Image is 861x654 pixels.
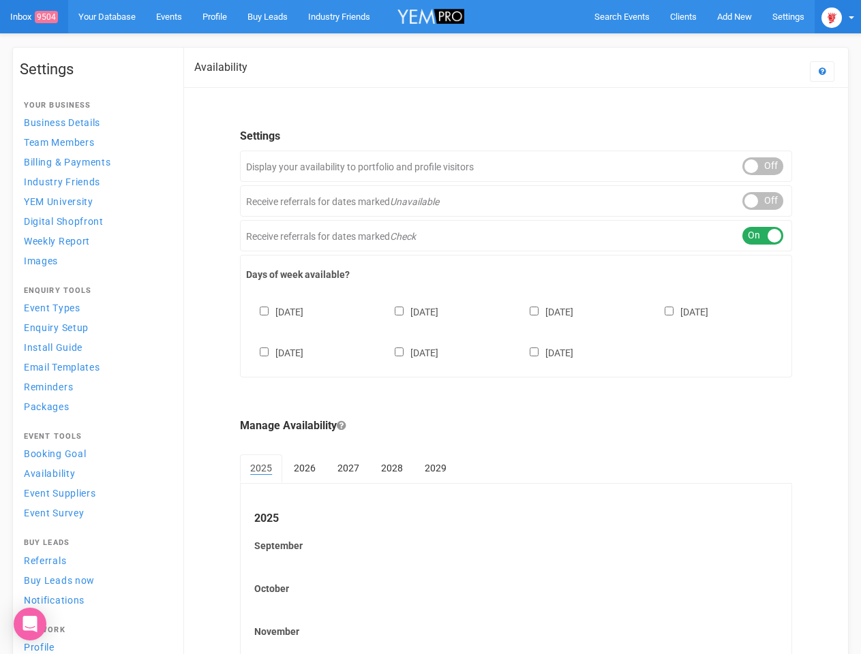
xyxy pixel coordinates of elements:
label: [DATE] [651,304,708,319]
a: Enquiry Setup [20,318,170,337]
a: Reminders [20,377,170,396]
span: Booking Goal [24,448,86,459]
label: Days of week available? [246,268,786,281]
a: Referrals [20,551,170,570]
a: 2027 [327,454,369,482]
a: Images [20,251,170,270]
span: Install Guide [24,342,82,353]
div: Open Intercom Messenger [14,608,46,640]
em: Unavailable [390,196,439,207]
h4: Enquiry Tools [24,287,166,295]
h4: Event Tools [24,433,166,441]
a: Event Suppliers [20,484,170,502]
h4: Buy Leads [24,539,166,547]
span: YEM University [24,196,93,207]
input: [DATE] [665,307,674,315]
span: Reminders [24,381,73,392]
span: Business Details [24,117,100,128]
span: Team Members [24,137,94,148]
span: Add New [717,12,752,22]
input: [DATE] [260,307,269,315]
span: Images [24,255,58,266]
span: 9504 [35,11,58,23]
span: Digital Shopfront [24,216,104,227]
a: Team Members [20,133,170,151]
span: Event Suppliers [24,488,96,499]
div: Display your availability to portfolio and profile visitors [240,151,792,182]
a: Booking Goal [20,444,170,463]
label: October [254,582,778,595]
label: [DATE] [516,304,573,319]
a: Availability [20,464,170,482]
span: Clients [670,12,697,22]
input: [DATE] [530,307,539,315]
input: [DATE] [395,307,404,315]
a: 2028 [371,454,413,482]
legend: Manage Availability [240,418,792,434]
em: Check [390,231,416,242]
span: Email Templates [24,362,100,373]
a: Billing & Payments [20,153,170,171]
a: 2025 [240,454,282,483]
a: Email Templates [20,358,170,376]
span: Billing & Payments [24,157,111,168]
h4: Your Business [24,102,166,110]
a: Install Guide [20,338,170,356]
a: Event Types [20,298,170,317]
span: Weekly Report [24,236,90,247]
span: Notifications [24,595,85,606]
label: September [254,539,778,552]
input: [DATE] [260,347,269,356]
span: Packages [24,401,70,412]
img: open-uri20250107-2-1pbi2ie [821,7,842,28]
div: Receive referrals for dates marked [240,185,792,217]
a: 2029 [414,454,457,482]
input: [DATE] [530,347,539,356]
a: Event Survey [20,503,170,522]
input: [DATE] [395,347,404,356]
span: Event Types [24,302,80,313]
span: Enquiry Setup [24,322,89,333]
h1: Settings [20,61,170,78]
h2: Availability [194,61,247,74]
a: Digital Shopfront [20,212,170,230]
legend: 2025 [254,511,778,527]
label: [DATE] [381,345,438,360]
span: Availability [24,468,75,479]
a: Packages [20,397,170,416]
legend: Settings [240,129,792,144]
a: 2026 [284,454,326,482]
a: Notifications [20,591,170,609]
a: YEM University [20,192,170,211]
label: [DATE] [246,304,303,319]
span: Event Survey [24,508,84,518]
div: Receive referrals for dates marked [240,220,792,251]
a: Business Details [20,113,170,131]
a: Industry Friends [20,172,170,191]
a: Buy Leads now [20,571,170,589]
label: [DATE] [381,304,438,319]
label: [DATE] [516,345,573,360]
span: Search Events [594,12,650,22]
h4: Network [24,626,166,634]
label: November [254,625,778,638]
a: Weekly Report [20,232,170,250]
label: [DATE] [246,345,303,360]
